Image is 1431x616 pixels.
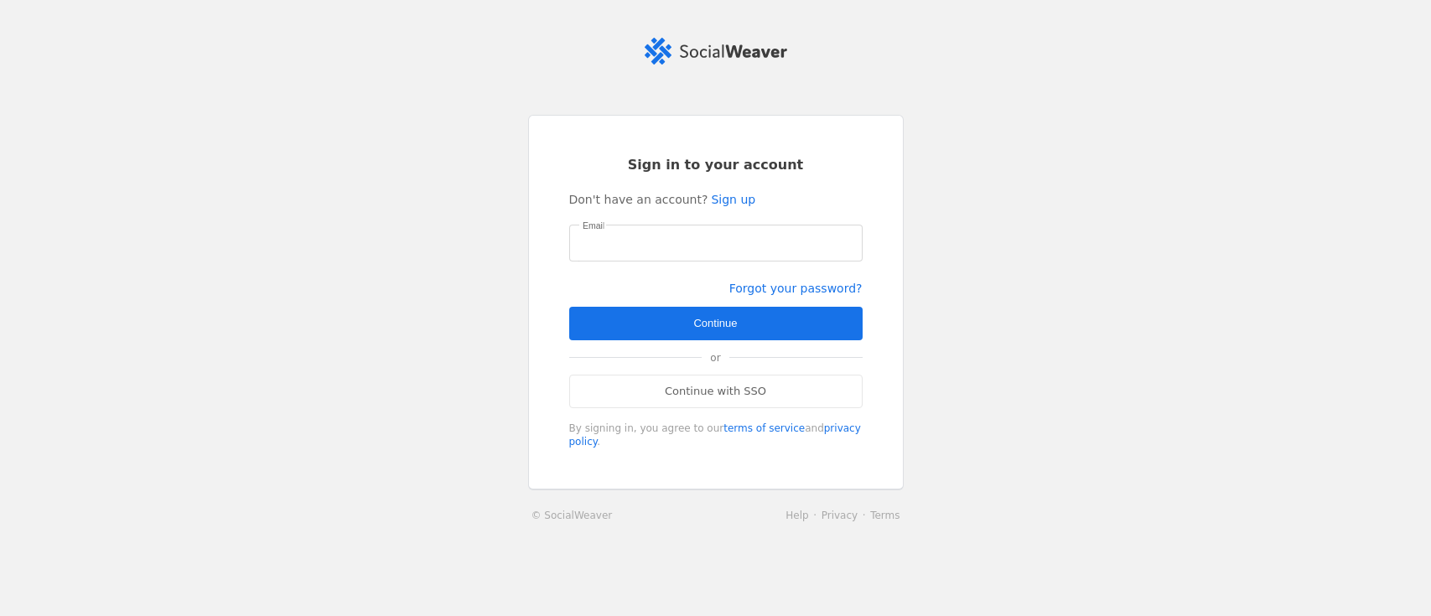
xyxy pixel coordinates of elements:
a: © SocialWeaver [531,507,613,524]
div: By signing in, you agree to our and . [569,422,863,448]
li: · [858,507,870,524]
mat-label: Email [583,218,604,233]
a: terms of service [723,422,805,434]
a: Help [785,510,808,521]
span: or [702,341,728,375]
button: Continue [569,307,863,340]
a: Sign up [711,191,755,208]
span: Sign in to your account [628,156,804,174]
span: Don't have an account? [569,191,708,208]
li: · [809,507,822,524]
a: Terms [870,510,900,521]
a: Continue with SSO [569,375,863,408]
a: Forgot your password? [729,282,863,295]
span: Continue [693,315,737,332]
a: Privacy [822,510,858,521]
input: Email [583,233,849,253]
